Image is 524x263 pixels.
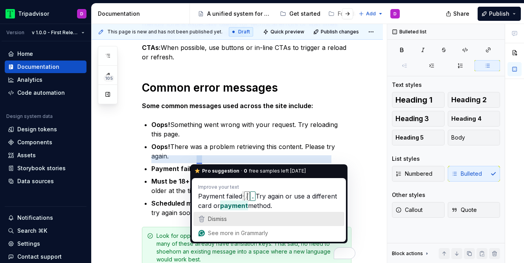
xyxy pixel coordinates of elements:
[17,164,66,172] div: Storybook stories
[489,10,509,18] span: Publish
[395,170,432,178] span: Numbered
[451,206,477,214] span: Quote
[321,29,359,35] span: Publish changes
[451,134,465,142] span: Body
[17,253,62,261] div: Contact support
[5,48,86,60] a: Home
[17,63,59,71] div: Documentation
[392,130,445,145] button: Heading 5
[261,26,308,37] button: Quick preview
[392,111,445,127] button: Heading 3
[5,136,86,149] a: Components
[107,29,222,35] span: This page is new and has not been published yet.
[270,29,304,35] span: Quick preview
[5,250,86,263] button: Contact support
[17,76,42,84] div: Analytics
[311,26,362,37] button: Publish changes
[5,149,86,162] a: Assets
[151,143,170,151] strong: Oops!
[142,102,313,110] strong: Some common messages used across the site include:
[151,199,228,207] strong: Scheduled maintenance
[238,29,250,35] span: Draft
[5,212,86,224] button: Notifications
[448,92,500,108] button: Heading 2
[32,29,78,36] span: v 1.0.0 - First Release
[395,115,429,123] span: Heading 3
[395,134,424,142] span: Heading 5
[392,81,422,89] div: Text styles
[195,6,355,22] div: Page tree
[207,10,272,18] div: A unified system for every journey.
[395,96,432,104] span: Heading 1
[277,7,324,20] a: Get started
[448,111,500,127] button: Heading 4
[5,237,86,250] a: Settings
[2,5,90,22] button: TripadvisorD
[392,248,430,259] div: Block actions
[289,10,320,18] div: Get started
[451,96,487,104] span: Heading 2
[6,113,53,120] div: Design system data
[366,11,376,17] span: Add
[17,125,57,133] div: Design tokens
[392,92,445,108] button: Heading 1
[448,202,500,218] button: Quote
[151,177,351,195] p: | The traveler checking in must be 18 or older at the time of booking.
[17,240,40,248] div: Settings
[17,138,52,146] div: Components
[104,75,114,81] span: 105
[5,86,86,99] a: Code automation
[17,214,53,222] div: Notifications
[17,50,33,58] div: Home
[151,142,351,161] p: There was a problem retrieving this content. Please try again.
[453,10,469,18] span: Share
[325,7,375,20] a: Foundations
[151,165,199,173] strong: Payment failed
[356,8,386,19] button: Add
[151,121,170,129] strong: Oops!
[28,27,88,38] button: v 1.0.0 - First Release
[17,151,36,159] div: Assets
[442,7,474,21] button: Share
[392,250,423,257] div: Block actions
[151,199,351,217] p: | Service is temporarily paused. Please try again soon.
[195,7,275,20] a: A unified system for every journey.
[6,9,15,18] img: 0ed0e8b8-9446-497d-bad0-376821b19aa5.png
[142,81,351,95] h1: Common error messages
[393,11,397,17] div: D
[17,227,47,235] div: Search ⌘K
[17,177,54,185] div: Data sources
[395,206,423,214] span: Callout
[151,177,226,185] strong: Must be 18+ to check in
[392,155,420,163] div: List styles
[80,11,83,17] div: D
[5,224,86,237] button: Search ⌘K
[151,120,351,139] p: Something went wrong with your request. Try reloading this page.
[448,130,500,145] button: Body
[18,10,49,18] div: Tripadvisor
[6,29,24,36] div: Version
[5,123,86,136] a: Design tokens
[5,74,86,86] a: Analytics
[392,191,425,199] div: Other styles
[151,164,351,173] p: | Try again or use a different card or method.
[478,7,521,21] button: Publish
[142,44,161,51] strong: CTAs:
[392,202,445,218] button: Callout
[142,43,351,62] p: When possible, use buttons or in-line CTAs to trigger a reload or refresh.
[451,115,482,123] span: Heading 4
[98,10,186,18] div: Documentation
[17,89,65,97] div: Code automation
[5,162,86,175] a: Storybook stories
[5,175,86,188] a: Data sources
[392,166,445,182] button: Numbered
[5,61,86,73] a: Documentation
